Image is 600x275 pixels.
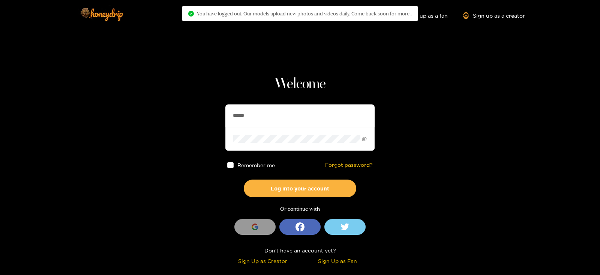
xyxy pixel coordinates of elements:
span: You have logged out. Our models upload new photos and videos daily. Come back soon for more.. [197,11,412,17]
a: Forgot password? [325,162,373,168]
div: Sign Up as Creator [227,257,298,265]
span: eye-invisible [362,136,367,141]
a: Sign up as a fan [396,12,448,19]
h1: Welcome [225,75,375,93]
div: Or continue with [225,205,375,213]
button: Log into your account [244,180,356,197]
div: Sign Up as Fan [302,257,373,265]
span: Remember me [237,162,275,168]
div: Don't have an account yet? [225,246,375,255]
span: check-circle [188,11,194,17]
a: Sign up as a creator [463,12,525,19]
